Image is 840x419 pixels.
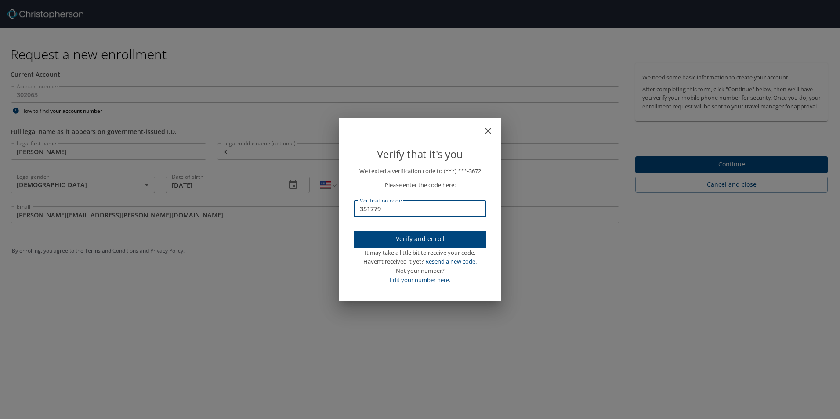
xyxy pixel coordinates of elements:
p: Please enter the code here: [354,181,486,190]
span: Verify and enroll [361,234,479,245]
a: Edit your number here. [390,276,450,284]
button: close [487,121,498,132]
a: Resend a new code. [425,257,477,265]
div: Not your number? [354,266,486,275]
button: Verify and enroll [354,231,486,248]
p: We texted a verification code to (***) ***- 3672 [354,166,486,176]
div: It may take a little bit to receive your code. [354,248,486,257]
p: Verify that it's you [354,146,486,163]
div: Haven’t received it yet? [354,257,486,266]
